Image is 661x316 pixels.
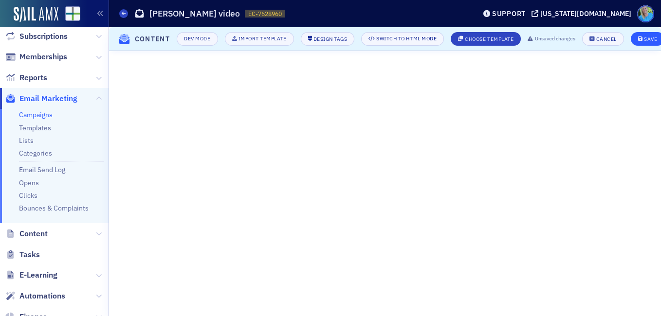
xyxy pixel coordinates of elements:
[301,32,355,46] button: Design Tags
[5,291,65,301] a: Automations
[19,178,39,187] a: Opens
[5,228,48,239] a: Content
[177,32,218,46] button: Dev Mode
[5,93,77,104] a: Email Marketing
[19,270,57,281] span: E-Learning
[361,32,444,46] button: Switch to HTML Mode
[532,10,635,17] button: [US_STATE][DOMAIN_NAME]
[225,32,294,46] button: Import Template
[239,36,287,41] div: Import Template
[644,36,657,42] div: Save
[465,36,514,42] div: Choose Template
[19,249,40,260] span: Tasks
[19,93,77,104] span: Email Marketing
[19,72,47,83] span: Reports
[5,270,57,281] a: E-Learning
[19,149,52,158] a: Categories
[637,5,654,22] span: Profile
[582,32,624,46] button: Cancel
[135,34,170,44] h4: Content
[5,72,47,83] a: Reports
[19,291,65,301] span: Automations
[19,110,53,119] a: Campaigns
[19,52,67,62] span: Memberships
[596,36,617,42] div: Cancel
[19,165,65,174] a: Email Send Log
[19,123,51,132] a: Templates
[535,35,575,43] span: Unsaved changes
[5,52,67,62] a: Memberships
[19,136,34,145] a: Lists
[14,7,58,22] img: SailAMX
[5,249,40,260] a: Tasks
[313,36,348,42] div: Design Tags
[376,36,437,41] div: Switch to HTML Mode
[451,32,521,46] button: Choose Template
[65,6,80,21] img: SailAMX
[19,191,37,200] a: Clicks
[540,9,631,18] div: [US_STATE][DOMAIN_NAME]
[19,31,68,42] span: Subscriptions
[58,6,80,23] a: View Homepage
[19,228,48,239] span: Content
[492,9,526,18] div: Support
[149,8,240,19] h1: [PERSON_NAME] video
[248,10,282,18] span: EC-7628960
[19,204,89,212] a: Bounces & Complaints
[5,31,68,42] a: Subscriptions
